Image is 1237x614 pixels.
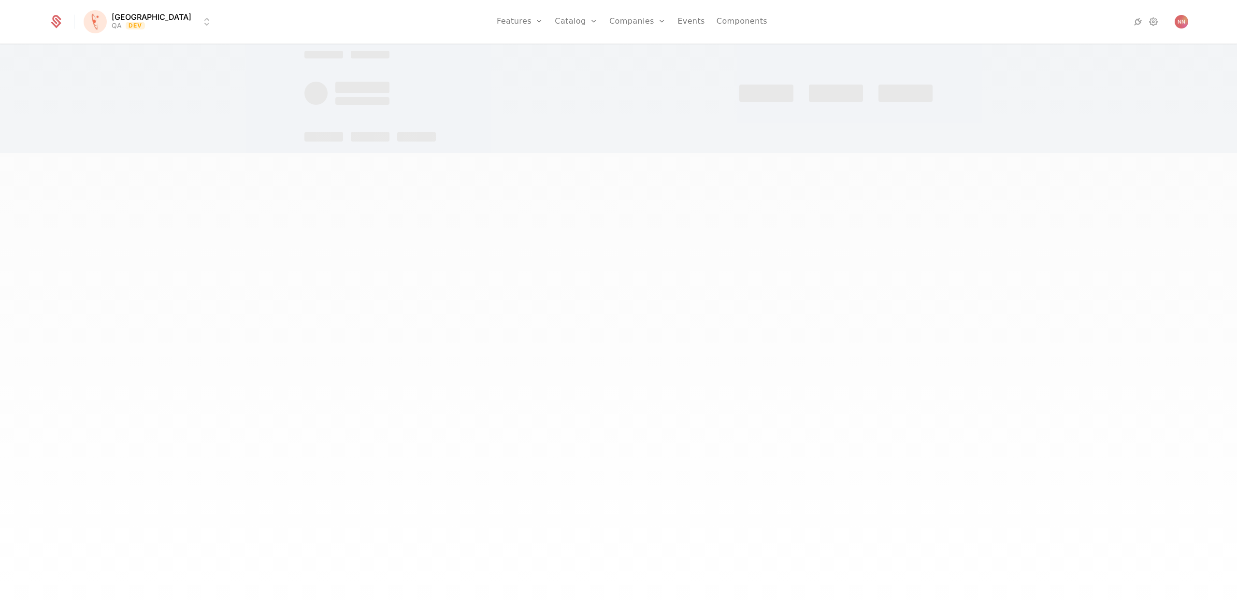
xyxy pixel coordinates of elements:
img: Florence [84,10,107,33]
a: Integrations [1132,16,1144,28]
span: Dev [126,22,145,29]
span: [GEOGRAPHIC_DATA] [112,13,191,21]
img: Nenad Nastasic [1175,15,1188,29]
button: Select environment [86,11,213,32]
button: Open user button [1175,15,1188,29]
div: QA [112,21,122,30]
a: Settings [1148,16,1159,28]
